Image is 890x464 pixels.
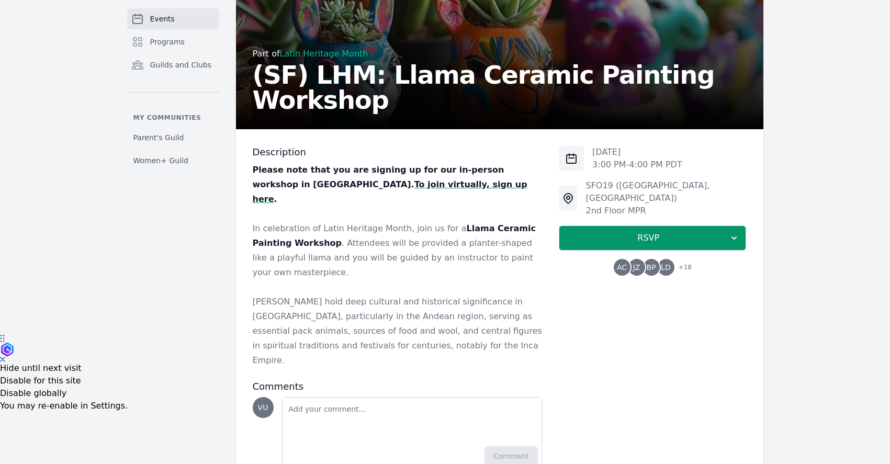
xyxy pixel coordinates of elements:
[559,225,746,251] button: RSVP
[253,48,747,60] div: Part of
[133,155,188,166] span: Women+ Guild
[253,62,747,112] h2: (SF) LHM: Llama Ceramic Painting Workshop
[672,261,692,276] span: + 18
[127,151,219,170] a: Women+ Guild
[253,165,504,189] strong: Please note that you are signing up for our in-person workshop in [GEOGRAPHIC_DATA].
[150,60,212,70] span: Guilds and Clubs
[127,31,219,52] a: Programs
[592,159,682,171] p: 3:00 PM - 4:00 PM PDT
[133,132,184,143] span: Parent's Guild
[150,14,175,24] span: Events
[617,264,627,271] span: AC
[127,8,219,170] nav: Sidebar
[127,8,219,29] a: Events
[647,264,656,271] span: BP
[585,179,746,205] div: SFO19 ([GEOGRAPHIC_DATA], [GEOGRAPHIC_DATA])
[568,232,729,244] span: RSVP
[127,128,219,147] a: Parent's Guild
[592,146,682,159] p: [DATE]
[127,114,219,122] p: My communities
[585,205,746,217] div: 2nd Floor MPR
[633,264,640,271] span: JZ
[280,49,368,59] a: Latin Heritage Month
[258,404,268,411] span: VU
[253,380,543,393] h3: Comments
[127,54,219,75] a: Guilds and Clubs
[150,37,185,47] span: Programs
[253,221,543,280] p: In celebration of Latin Heritage Month, join us for a . Attendees will be provided a planter-shap...
[253,295,543,368] p: [PERSON_NAME] hold deep cultural and historical significance in [GEOGRAPHIC_DATA], particularly i...
[253,146,543,159] h3: Description
[274,194,277,204] strong: .
[661,264,671,271] span: LD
